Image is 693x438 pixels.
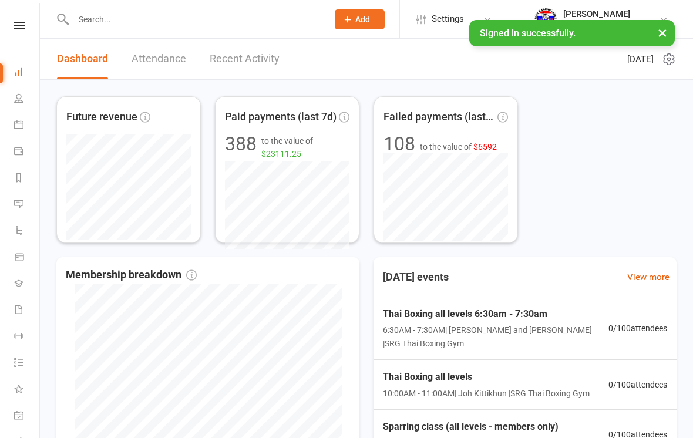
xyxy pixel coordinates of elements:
[473,142,497,151] span: $6592
[383,387,590,400] span: 10:00AM - 11:00AM | Joh Kittikhun | SRG Thai Boxing Gym
[652,20,673,45] button: ×
[66,109,137,126] span: Future revenue
[225,109,337,126] span: Paid payments (last 7d)
[432,6,464,32] span: Settings
[627,270,670,284] a: View more
[261,134,349,161] span: to the value of
[383,419,604,434] span: Sparring class (all levels - members only)
[534,8,557,31] img: thumb_image1718682644.png
[14,377,41,403] a: What's New
[383,109,495,126] span: Failed payments (last 30d)
[420,140,497,153] span: to the value of
[14,139,41,166] a: Payments
[627,52,654,66] span: [DATE]
[14,86,41,113] a: People
[563,9,642,19] div: [PERSON_NAME]
[14,166,41,192] a: Reports
[608,378,667,391] span: 0 / 100 attendees
[57,39,108,79] a: Dashboard
[383,134,415,153] div: 108
[70,11,319,28] input: Search...
[383,369,590,385] span: Thai Boxing all levels
[383,324,608,350] span: 6:30AM - 7:30AM | [PERSON_NAME] and [PERSON_NAME] | SRG Thai Boxing Gym
[383,306,608,322] span: Thai Boxing all levels 6:30am - 7:30am
[132,39,186,79] a: Attendance
[225,134,257,161] div: 388
[210,39,280,79] a: Recent Activity
[14,403,41,430] a: General attendance kiosk mode
[563,19,642,30] div: SRG Thai Boxing Gym
[608,322,667,335] span: 0 / 100 attendees
[355,15,370,24] span: Add
[66,267,197,284] span: Membership breakdown
[14,60,41,86] a: Dashboard
[14,245,41,271] a: Product Sales
[261,149,301,159] span: $23111.25
[374,267,458,288] h3: [DATE] events
[335,9,385,29] button: Add
[480,28,576,39] span: Signed in successfully.
[14,113,41,139] a: Calendar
